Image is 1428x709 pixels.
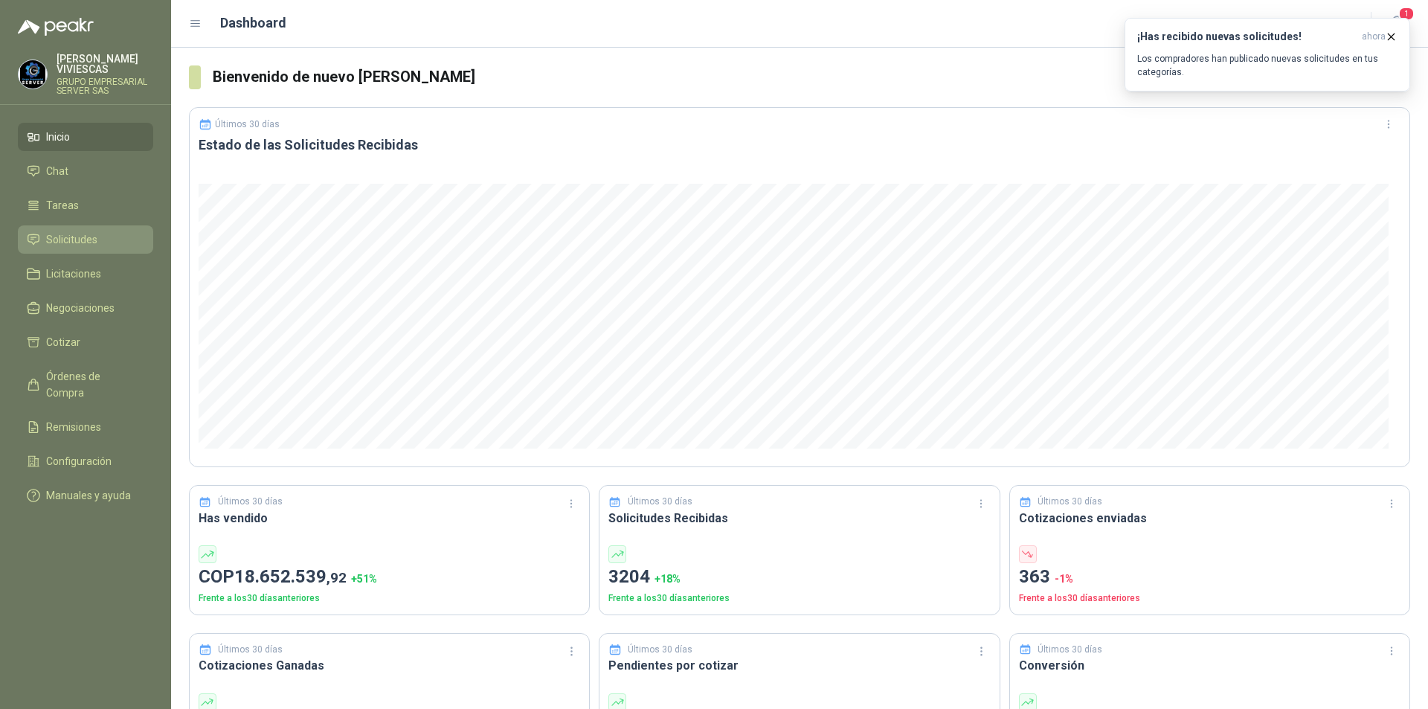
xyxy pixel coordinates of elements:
[18,328,153,356] a: Cotizar
[18,191,153,219] a: Tareas
[1055,573,1073,585] span: -1 %
[351,573,377,585] span: + 51 %
[1019,656,1400,675] h3: Conversión
[46,453,112,469] span: Configuración
[18,413,153,441] a: Remisiones
[46,300,115,316] span: Negociaciones
[1019,563,1400,591] p: 363
[608,509,990,527] h3: Solicitudes Recibidas
[608,591,990,606] p: Frente a los 30 días anteriores
[199,656,580,675] h3: Cotizaciones Ganadas
[18,123,153,151] a: Inicio
[57,77,153,95] p: GRUPO EMPRESARIAL SERVER SAS
[220,13,286,33] h1: Dashboard
[1137,31,1356,43] h3: ¡Has recibido nuevas solicitudes!
[218,495,283,509] p: Últimos 30 días
[199,591,580,606] p: Frente a los 30 días anteriores
[1383,10,1410,37] button: 1
[18,481,153,510] a: Manuales y ayuda
[1019,591,1400,606] p: Frente a los 30 días anteriores
[628,643,692,657] p: Últimos 30 días
[1019,509,1400,527] h3: Cotizaciones enviadas
[1125,18,1410,92] button: ¡Has recibido nuevas solicitudes!ahora Los compradores han publicado nuevas solicitudes en tus ca...
[199,136,1400,154] h3: Estado de las Solicitudes Recibidas
[57,54,153,74] p: [PERSON_NAME] VIVIESCAS
[46,197,79,214] span: Tareas
[18,18,94,36] img: Logo peakr
[46,334,80,350] span: Cotizar
[234,566,347,587] span: 18.652.539
[46,231,97,248] span: Solicitudes
[46,266,101,282] span: Licitaciones
[654,573,681,585] span: + 18 %
[1038,643,1102,657] p: Últimos 30 días
[46,368,139,401] span: Órdenes de Compra
[628,495,692,509] p: Últimos 30 días
[608,656,990,675] h3: Pendientes por cotizar
[18,294,153,322] a: Negociaciones
[18,447,153,475] a: Configuración
[18,157,153,185] a: Chat
[199,563,580,591] p: COP
[1137,52,1398,79] p: Los compradores han publicado nuevas solicitudes en tus categorías.
[19,60,47,89] img: Company Logo
[608,563,990,591] p: 3204
[215,119,280,129] p: Últimos 30 días
[46,419,101,435] span: Remisiones
[218,643,283,657] p: Últimos 30 días
[18,225,153,254] a: Solicitudes
[18,260,153,288] a: Licitaciones
[1362,31,1386,43] span: ahora
[1398,7,1415,21] span: 1
[46,487,131,504] span: Manuales y ayuda
[199,509,580,527] h3: Has vendido
[46,129,70,145] span: Inicio
[327,569,347,586] span: ,92
[46,163,68,179] span: Chat
[213,65,1410,89] h3: Bienvenido de nuevo [PERSON_NAME]
[1038,495,1102,509] p: Últimos 30 días
[18,362,153,407] a: Órdenes de Compra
